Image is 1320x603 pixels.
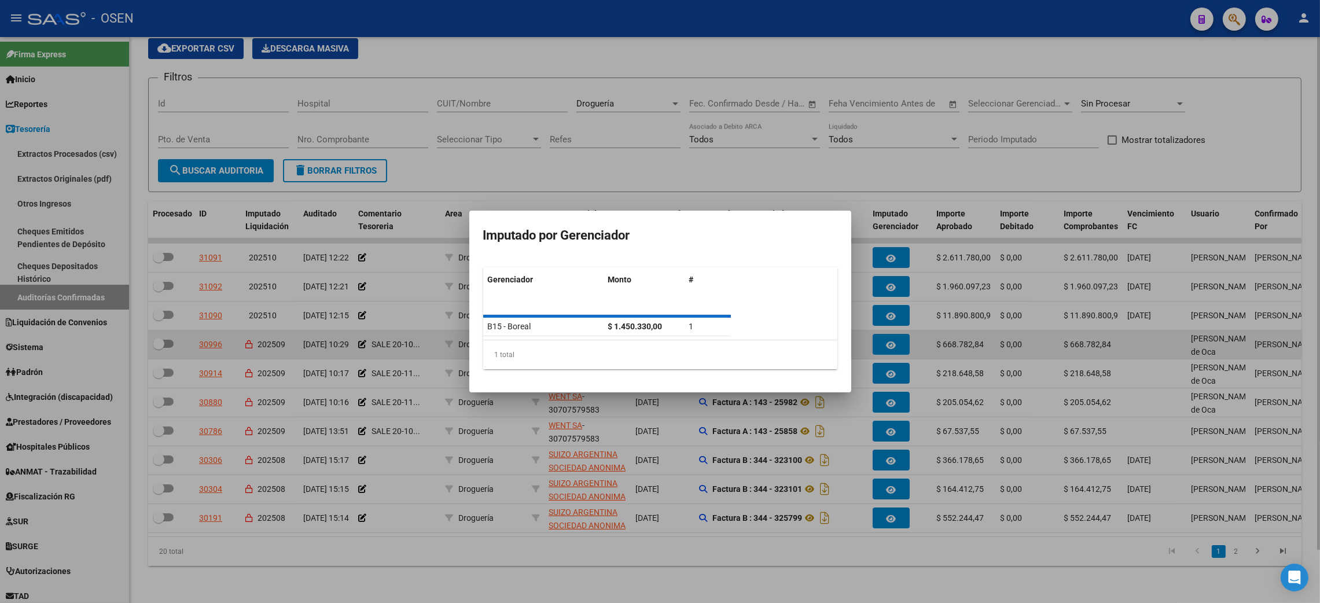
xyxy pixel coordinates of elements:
[488,322,531,331] span: B15 - Boreal
[608,275,632,284] span: Monto
[483,267,604,292] datatable-header-cell: Gerenciador
[488,275,534,284] span: Gerenciador
[604,267,685,292] datatable-header-cell: Monto
[483,340,837,369] div: 1 total
[689,275,694,284] span: #
[685,267,731,292] datatable-header-cell: #
[689,322,694,331] span: 1
[608,322,663,331] strong: $ 1.450.330,00
[483,225,837,247] h3: Imputado por Gerenciador
[1281,564,1308,591] div: Open Intercom Messenger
